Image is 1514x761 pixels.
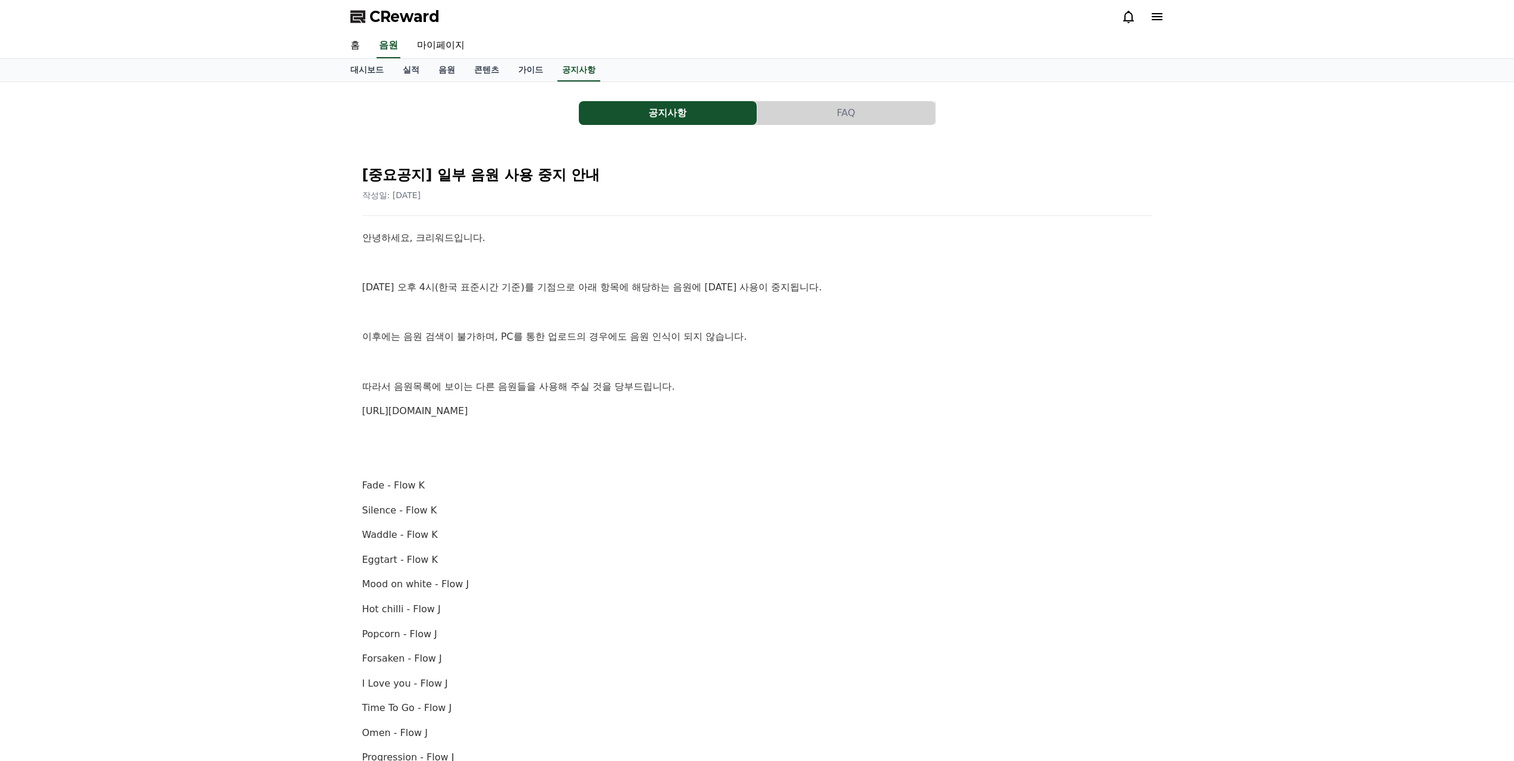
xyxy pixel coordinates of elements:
a: 음원 [429,59,465,82]
button: 공지사항 [579,101,757,125]
a: 마이페이지 [408,33,474,58]
p: I Love you - Flow J [362,676,1152,691]
a: CReward [350,7,440,26]
a: 공지사항 [557,59,600,82]
p: Waddle - Flow K [362,527,1152,543]
p: Mood on white - Flow J [362,577,1152,592]
p: 이후에는 음원 검색이 불가하며, PC를 통한 업로드의 경우에도 음원 인식이 되지 않습니다. [362,329,1152,345]
p: Time To Go - Flow J [362,700,1152,716]
p: 따라서 음원목록에 보이는 다른 음원들을 사용해 주실 것을 당부드립니다. [362,379,1152,394]
a: 공지사항 [579,101,757,125]
p: Eggtart - Flow K [362,552,1152,568]
p: 안녕하세요, 크리워드입니다. [362,230,1152,246]
h2: [중요공지] 일부 음원 사용 중지 안내 [362,165,1152,184]
p: [DATE] 오후 4시(한국 표준시간 기준)를 기점으로 아래 항목에 해당하는 음원에 [DATE] 사용이 중지됩니다. [362,280,1152,295]
p: Forsaken - Flow J [362,651,1152,666]
a: [URL][DOMAIN_NAME] [362,405,468,416]
a: 홈 [341,33,369,58]
p: Hot chilli - Flow J [362,602,1152,617]
p: Silence - Flow K [362,503,1152,518]
a: 음원 [377,33,400,58]
a: 대시보드 [341,59,393,82]
p: Fade - Flow K [362,478,1152,493]
a: 콘텐츠 [465,59,509,82]
span: CReward [369,7,440,26]
span: 작성일: [DATE] [362,190,421,200]
a: 실적 [393,59,429,82]
a: 가이드 [509,59,553,82]
p: Popcorn - Flow J [362,627,1152,642]
p: Omen - Flow J [362,725,1152,741]
button: FAQ [757,101,935,125]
